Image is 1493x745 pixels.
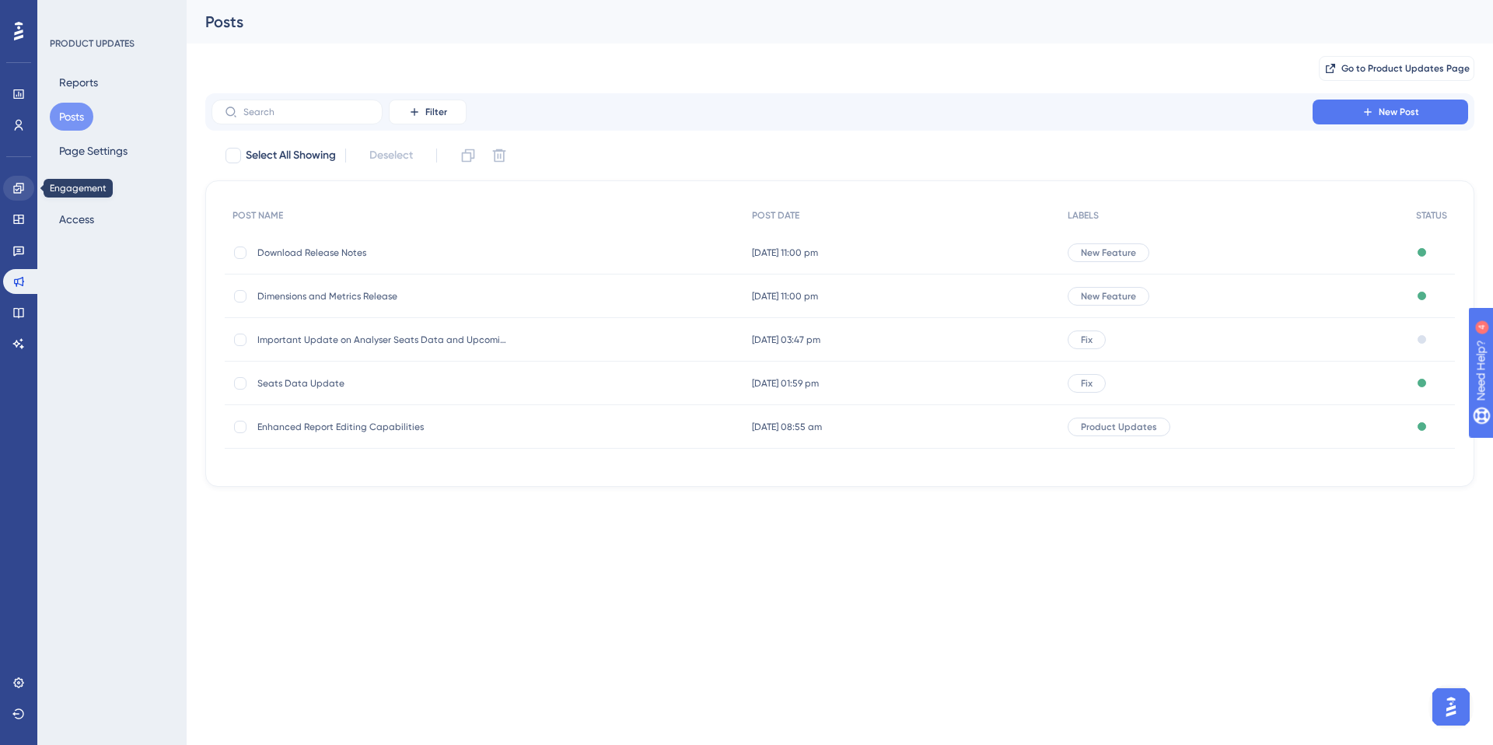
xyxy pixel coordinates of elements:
div: PRODUCT UPDATES [50,37,135,50]
span: Seats Data Update [257,377,506,390]
span: [DATE] 03:47 pm [752,334,820,346]
span: Deselect [369,146,413,165]
button: Deselect [355,142,427,170]
button: Access [50,205,103,233]
button: Page Settings [50,137,137,165]
span: Select All Showing [246,146,336,165]
button: Posts [50,103,93,131]
span: [DATE] 08:55 am [752,421,822,433]
span: POST NAME [233,209,283,222]
span: New Feature [1081,247,1136,259]
button: Domain [50,171,107,199]
span: Need Help? [37,4,97,23]
span: STATUS [1416,209,1447,222]
div: Posts [205,11,1435,33]
span: Filter [425,106,447,118]
span: Enhanced Report Editing Capabilities [257,421,506,433]
span: Important Update on Analyser Seats Data and Upcoming Schedules Delivery Disruption [257,334,506,346]
button: Go to Product Updates Page [1319,56,1474,81]
span: Dimensions and Metrics Release [257,290,506,303]
span: Fix [1081,377,1093,390]
span: New Feature [1081,290,1136,303]
span: [DATE] 11:00 pm [752,290,818,303]
button: New Post [1313,100,1468,124]
span: Product Updates [1081,421,1157,433]
span: New Post [1379,106,1419,118]
button: Filter [389,100,467,124]
span: [DATE] 11:00 pm [752,247,818,259]
span: Go to Product Updates Page [1341,62,1470,75]
iframe: UserGuiding AI Assistant Launcher [1428,684,1474,730]
input: Search [243,107,369,117]
span: Download Release Notes [257,247,506,259]
span: LABELS [1068,209,1099,222]
div: 4 [108,8,113,20]
button: Reports [50,68,107,96]
span: [DATE] 01:59 pm [752,377,819,390]
span: POST DATE [752,209,799,222]
span: Fix [1081,334,1093,346]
